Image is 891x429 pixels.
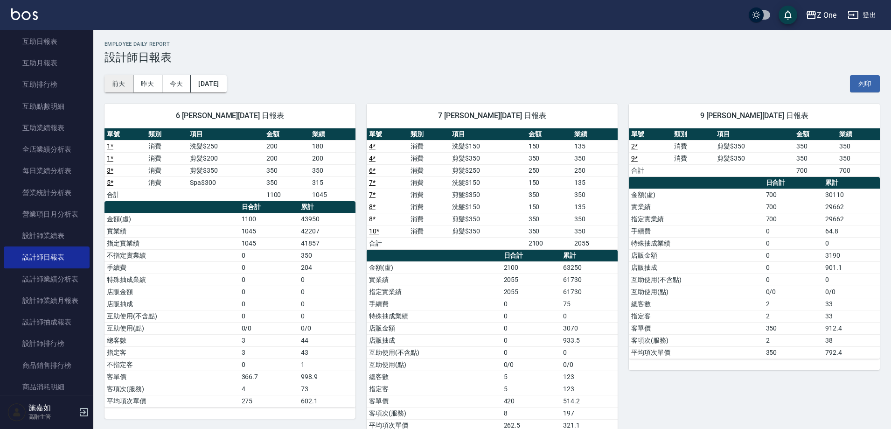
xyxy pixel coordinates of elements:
td: 0 [299,310,355,322]
td: 客項次(服務) [367,407,501,419]
td: 901.1 [823,261,880,274]
td: 店販抽成 [629,261,764,274]
td: 0/0 [501,359,561,371]
td: 150 [526,201,572,213]
button: 列印 [850,75,880,92]
td: 350 [764,346,823,359]
td: 180 [310,140,355,152]
td: 1045 [239,225,299,237]
h3: 設計師日報表 [104,51,880,64]
th: 金額 [526,128,572,141]
td: 43950 [299,213,355,225]
td: 29662 [823,213,880,225]
td: 消費 [408,225,450,237]
td: 特殊抽成業績 [367,310,501,322]
th: 項目 [188,128,264,141]
td: 2055 [501,274,561,286]
td: 350 [572,213,618,225]
td: 33 [823,310,880,322]
td: 店販抽成 [367,334,501,346]
td: 1100 [264,189,310,201]
td: 店販金額 [629,249,764,261]
td: 客項次(服務) [104,383,239,395]
td: 700 [794,164,837,176]
th: 業績 [310,128,355,141]
td: 150 [526,176,572,189]
a: 設計師抽成報表 [4,311,90,333]
td: 0 [764,237,823,249]
td: 客單價 [367,395,501,407]
td: 總客數 [104,334,239,346]
td: 2100 [501,261,561,274]
td: 135 [572,140,618,152]
td: 剪髮$200 [188,152,264,164]
a: 每日業績分析表 [4,160,90,182]
a: 互助排行榜 [4,74,90,95]
td: 消費 [408,176,450,189]
td: 0 [239,274,299,286]
h5: 施嘉如 [28,403,76,413]
td: 350 [837,140,880,152]
td: 手續費 [629,225,764,237]
table: a dense table [629,177,880,359]
td: 200 [264,140,310,152]
a: 互助月報表 [4,52,90,74]
td: 0 [501,346,561,359]
td: 61730 [561,274,618,286]
button: Z One [802,6,840,25]
td: 消費 [408,201,450,213]
td: 指定實業績 [367,286,501,298]
td: 0 [501,310,561,322]
td: 0 [299,274,355,286]
table: a dense table [367,128,618,250]
td: 2055 [501,286,561,298]
table: a dense table [104,201,355,408]
td: 平均項次單價 [629,346,764,359]
td: 0 [299,286,355,298]
td: 315 [310,176,355,189]
th: 業績 [837,128,880,141]
td: 0/0 [823,286,880,298]
td: 總客數 [629,298,764,310]
th: 類別 [672,128,715,141]
td: 350 [794,140,837,152]
td: 金額(虛) [104,213,239,225]
td: 350 [572,225,618,237]
th: 金額 [264,128,310,141]
td: 38 [823,334,880,346]
td: 指定實業績 [629,213,764,225]
a: 互助日報表 [4,31,90,52]
td: 0 [501,334,561,346]
td: 0 [561,346,618,359]
td: 互助使用(點) [104,322,239,334]
td: 金額(虛) [367,261,501,274]
td: 700 [764,201,823,213]
td: 手續費 [367,298,501,310]
td: 4 [239,383,299,395]
td: 29662 [823,201,880,213]
td: 933.5 [561,334,618,346]
td: 350 [794,152,837,164]
td: 700 [764,213,823,225]
td: 3070 [561,322,618,334]
a: 互助點數明細 [4,96,90,117]
td: 275 [239,395,299,407]
td: 2100 [526,237,572,249]
td: 消費 [146,140,188,152]
td: 197 [561,407,618,419]
img: Person [7,403,26,422]
td: 1045 [310,189,355,201]
td: 實業績 [104,225,239,237]
span: 6 [PERSON_NAME][DATE] 日報表 [116,111,344,120]
td: 剪髮$350 [450,213,526,225]
td: 剪髮$350 [450,152,526,164]
td: 消費 [672,152,715,164]
a: 設計師業績分析表 [4,268,90,290]
td: 0 [239,261,299,274]
td: 200 [264,152,310,164]
td: 0 [239,249,299,261]
td: 實業績 [629,201,764,213]
td: 998.9 [299,371,355,383]
th: 累計 [561,250,618,262]
a: 設計師業績月報表 [4,290,90,311]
